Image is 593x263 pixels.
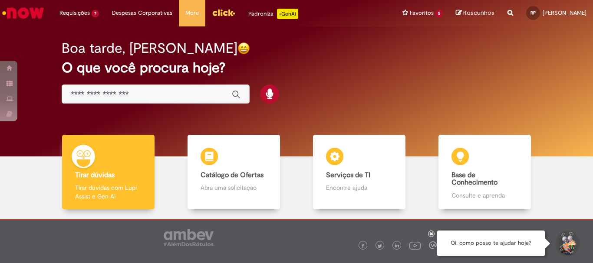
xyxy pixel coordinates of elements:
p: Encontre ajuda [326,183,392,192]
img: click_logo_yellow_360x200.png [212,6,235,19]
img: logo_footer_workplace.png [429,241,437,249]
img: logo_footer_twitter.png [378,244,382,248]
span: 7 [92,10,99,17]
a: Catálogo de Ofertas Abra uma solicitação [171,135,296,210]
p: Consulte e aprenda [451,191,517,200]
span: Rascunhos [463,9,494,17]
span: [PERSON_NAME] [543,9,586,16]
img: happy-face.png [237,42,250,55]
b: Catálogo de Ofertas [201,171,264,179]
div: Padroniza [248,9,298,19]
span: Requisições [59,9,90,17]
span: RP [530,10,536,16]
img: logo_footer_ambev_rotulo_gray.png [164,229,214,246]
a: Tirar dúvidas Tirar dúvidas com Lupi Assist e Gen Ai [46,135,171,210]
h2: Boa tarde, [PERSON_NAME] [62,41,237,56]
img: logo_footer_linkedin.png [395,244,399,249]
p: Abra uma solicitação [201,183,267,192]
img: ServiceNow [1,4,46,22]
b: Base de Conhecimento [451,171,497,187]
span: More [185,9,199,17]
span: Despesas Corporativas [112,9,172,17]
span: Favoritos [410,9,434,17]
button: Iniciar Conversa de Suporte [554,231,580,257]
img: logo_footer_facebook.png [361,244,365,248]
b: Serviços de TI [326,171,370,179]
a: Rascunhos [456,9,494,17]
b: Tirar dúvidas [75,171,115,179]
img: logo_footer_youtube.png [409,240,421,251]
span: 5 [435,10,443,17]
div: Oi, como posso te ajudar hoje? [437,231,545,256]
p: +GenAi [277,9,298,19]
h2: O que você procura hoje? [62,60,531,75]
a: Base de Conhecimento Consulte e aprenda [422,135,547,210]
a: Serviços de TI Encontre ajuda [296,135,422,210]
p: Tirar dúvidas com Lupi Assist e Gen Ai [75,183,141,201]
